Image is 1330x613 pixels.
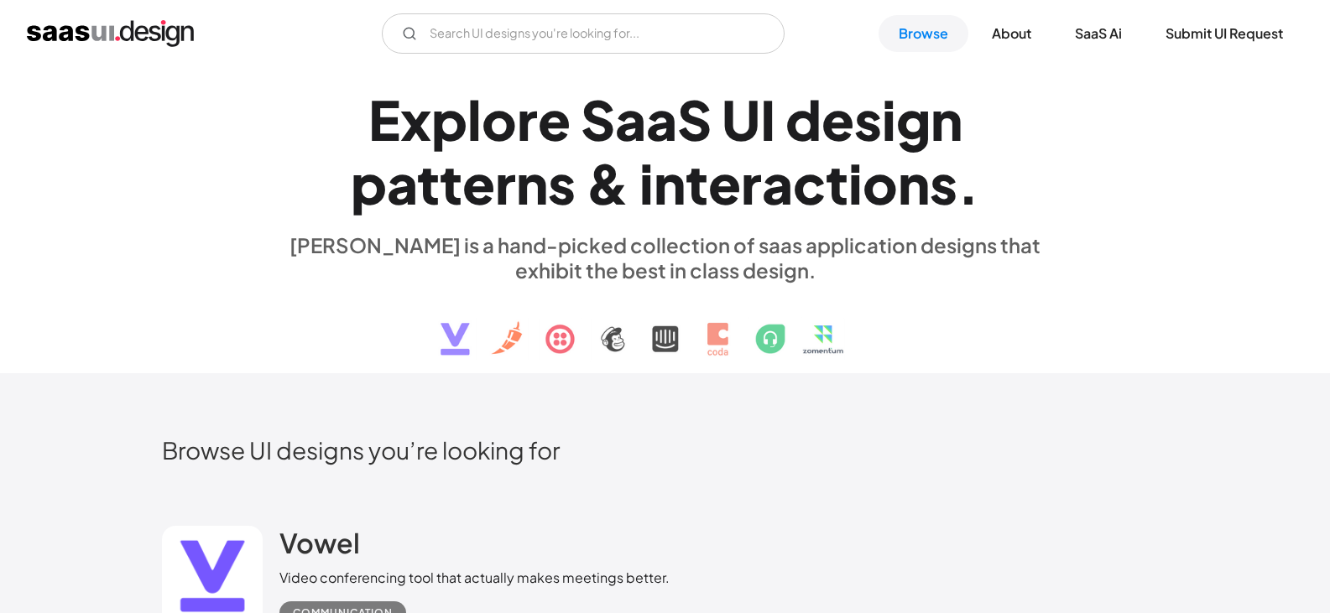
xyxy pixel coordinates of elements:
[279,526,360,568] a: Vowel
[972,15,1051,52] a: About
[279,232,1051,283] div: [PERSON_NAME] is a hand-picked collection of saas application designs that exhibit the best in cl...
[279,568,670,588] div: Video conferencing tool that actually makes meetings better.
[279,526,360,559] h2: Vowel
[1055,15,1142,52] a: SaaS Ai
[879,15,968,52] a: Browse
[279,87,1051,216] h1: Explore SaaS UI design patterns & interactions.
[162,435,1169,465] h2: Browse UI designs you’re looking for
[1145,15,1303,52] a: Submit UI Request
[382,13,785,54] input: Search UI designs you're looking for...
[411,283,920,370] img: text, icon, saas logo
